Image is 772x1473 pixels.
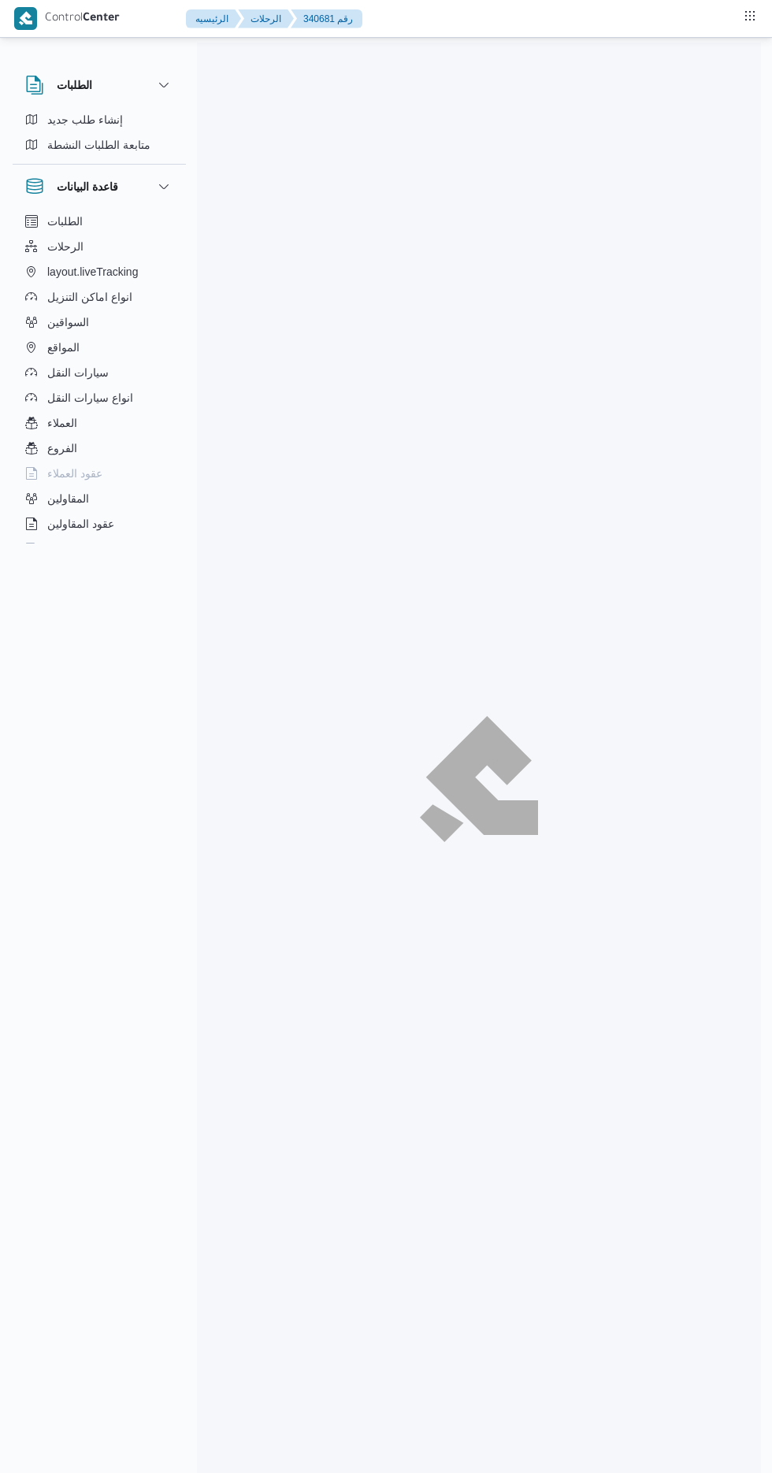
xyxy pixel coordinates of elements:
[14,7,37,30] img: X8yXhbKr1z7QwAAAABJRU5ErkJggg==
[19,107,180,132] button: إنشاء طلب جديد
[19,511,180,536] button: عقود المقاولين
[57,76,92,95] h3: الطلبات
[19,234,180,259] button: الرحلات
[47,313,89,332] span: السواقين
[429,725,530,833] img: ILLA Logo
[47,110,123,129] span: إنشاء طلب جديد
[19,486,180,511] button: المقاولين
[19,259,180,284] button: layout.liveTracking
[291,9,362,28] button: 340681 رقم
[19,461,180,486] button: عقود العملاء
[83,13,120,25] b: Center
[19,410,180,436] button: العملاء
[47,338,80,357] span: المواقع
[47,135,150,154] span: متابعة الطلبات النشطة
[19,385,180,410] button: انواع سيارات النقل
[47,489,89,508] span: المقاولين
[47,514,114,533] span: عقود المقاولين
[238,9,294,28] button: الرحلات
[13,107,186,164] div: الطلبات
[19,310,180,335] button: السواقين
[19,360,180,385] button: سيارات النقل
[47,439,77,458] span: الفروع
[47,388,133,407] span: انواع سيارات النقل
[19,335,180,360] button: المواقع
[25,76,173,95] button: الطلبات
[47,288,132,306] span: انواع اماكن التنزيل
[47,262,138,281] span: layout.liveTracking
[25,177,173,196] button: قاعدة البيانات
[47,363,109,382] span: سيارات النقل
[47,414,77,432] span: العملاء
[19,536,180,562] button: اجهزة التليفون
[186,9,241,28] button: الرئيسيه
[47,212,83,231] span: الطلبات
[47,237,84,256] span: الرحلات
[47,540,113,558] span: اجهزة التليفون
[47,464,102,483] span: عقود العملاء
[19,436,180,461] button: الفروع
[13,209,186,550] div: قاعدة البيانات
[19,132,180,158] button: متابعة الطلبات النشطة
[19,209,180,234] button: الطلبات
[57,177,118,196] h3: قاعدة البيانات
[19,284,180,310] button: انواع اماكن التنزيل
